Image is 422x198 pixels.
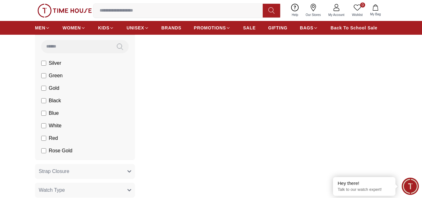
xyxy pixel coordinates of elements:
span: Watch Type [39,186,65,194]
input: Red [41,136,46,141]
a: Back To School Sale [330,22,377,33]
a: BAGS [300,22,318,33]
span: Rose Gold [49,147,72,155]
input: Blue [41,111,46,116]
span: Green [49,72,62,79]
span: GIFTING [268,25,287,31]
span: Black [49,97,61,104]
span: My Bag [368,12,383,17]
span: UNISEX [127,25,144,31]
div: Hey there! [338,180,391,186]
span: Gray [49,160,60,167]
div: Chat Widget [402,178,419,195]
a: WOMEN [62,22,86,33]
a: PROMOTIONS [194,22,231,33]
p: Talk to our watch expert! [338,187,391,192]
a: GIFTING [268,22,287,33]
input: Green [41,73,46,78]
span: PROMOTIONS [194,25,226,31]
span: White [49,122,62,129]
img: ... [37,4,92,18]
span: WOMEN [62,25,81,31]
a: 0Wishlist [348,3,366,18]
button: My Bag [366,3,385,18]
a: KIDS [98,22,114,33]
input: Rose Gold [41,148,46,153]
a: MEN [35,22,50,33]
button: Watch Type [35,183,135,198]
span: Help [289,13,301,17]
span: BRANDS [161,25,181,31]
span: BAGS [300,25,313,31]
a: Help [288,3,302,18]
span: My Account [326,13,347,17]
span: Silver [49,59,61,67]
input: Silver [41,61,46,66]
input: White [41,123,46,128]
span: SALE [243,25,256,31]
span: Wishlist [350,13,365,17]
a: UNISEX [127,22,149,33]
a: Our Stores [302,3,325,18]
button: Strap Closure [35,164,135,179]
a: SALE [243,22,256,33]
span: Red [49,135,58,142]
input: Black [41,98,46,103]
span: Our Stores [303,13,323,17]
span: Strap Closure [39,168,69,175]
a: BRANDS [161,22,181,33]
span: Back To School Sale [330,25,377,31]
span: MEN [35,25,45,31]
span: KIDS [98,25,109,31]
span: Gold [49,84,59,92]
span: Blue [49,109,59,117]
input: Gold [41,86,46,91]
span: 0 [360,3,365,8]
